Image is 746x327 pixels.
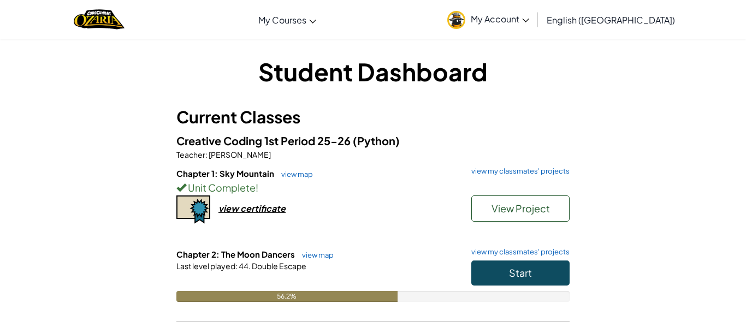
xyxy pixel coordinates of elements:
span: My Account [471,13,529,25]
a: My Courses [253,5,322,34]
span: (Python) [353,134,400,147]
div: view certificate [218,203,286,214]
button: Start [471,260,570,286]
span: Creative Coding 1st Period 25-26 [176,134,353,147]
button: View Project [471,195,570,222]
span: [PERSON_NAME] [208,150,271,159]
span: English ([GEOGRAPHIC_DATA]) [547,14,675,26]
h3: Current Classes [176,105,570,129]
a: view my classmates' projects [466,168,570,175]
span: Last level played [176,261,235,271]
img: avatar [447,11,465,29]
a: view map [297,251,334,259]
span: ! [256,181,258,194]
span: Unit Complete [186,181,256,194]
a: view map [276,170,313,179]
span: Chapter 2: The Moon Dancers [176,249,297,259]
a: English ([GEOGRAPHIC_DATA]) [541,5,680,34]
span: Double Escape [251,261,306,271]
a: Ozaria by CodeCombat logo [74,8,125,31]
span: : [205,150,208,159]
h1: Student Dashboard [176,55,570,88]
a: My Account [442,2,535,37]
span: Teacher [176,150,205,159]
span: : [235,261,238,271]
span: 44. [238,261,251,271]
span: Start [509,266,532,279]
span: Chapter 1: Sky Mountain [176,168,276,179]
span: View Project [492,202,550,215]
img: certificate-icon.png [176,195,210,224]
a: view my classmates' projects [466,248,570,255]
div: 56.2% [176,291,398,302]
img: Home [74,8,125,31]
a: view certificate [176,203,286,214]
span: My Courses [258,14,306,26]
